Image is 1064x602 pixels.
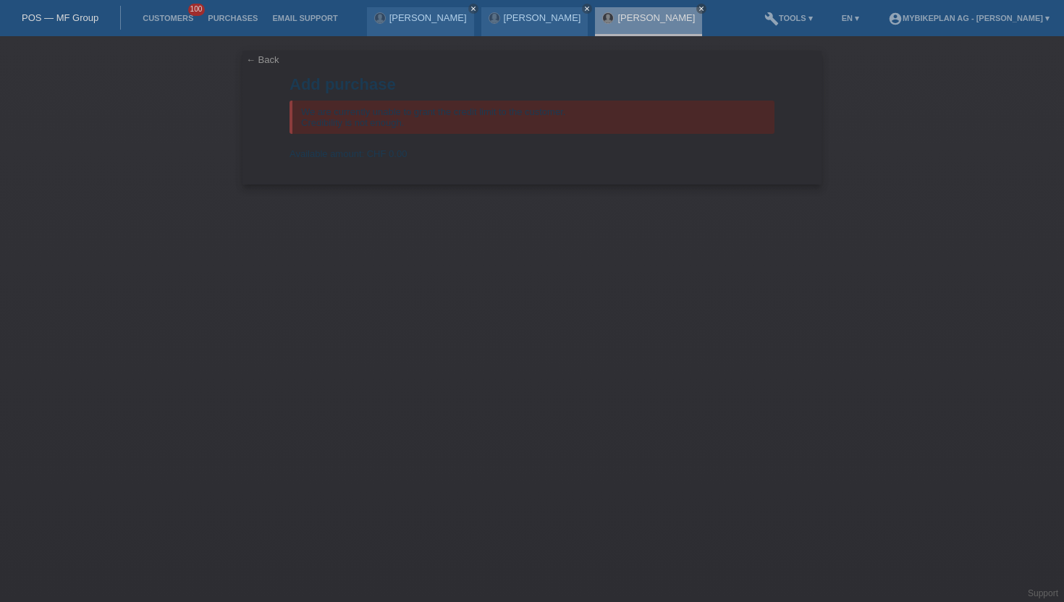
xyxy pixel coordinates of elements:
a: [PERSON_NAME] [504,12,581,23]
a: close [696,4,706,14]
span: 100 [188,4,206,16]
span: CHF 0.00 [367,148,408,159]
a: [PERSON_NAME] [389,12,467,23]
a: ← Back [246,54,279,65]
i: build [764,12,779,26]
i: account_circle [888,12,903,26]
a: account_circleMybikeplan AG - [PERSON_NAME] ▾ [881,14,1057,22]
a: Support [1028,588,1058,598]
h1: Add purchase [290,75,774,93]
a: POS — MF Group [22,12,98,23]
a: Purchases [200,14,265,22]
a: Customers [135,14,200,22]
a: buildTools ▾ [757,14,820,22]
div: We are currently unable to grant the credit limit to the customer. Credibility is not enough. [290,101,774,134]
i: close [698,5,705,12]
a: close [468,4,478,14]
a: EN ▾ [835,14,866,22]
a: close [582,4,592,14]
i: close [583,5,591,12]
span: Available amount: [290,148,364,159]
i: close [470,5,477,12]
a: [PERSON_NAME] [617,12,695,23]
a: Email Support [265,14,345,22]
